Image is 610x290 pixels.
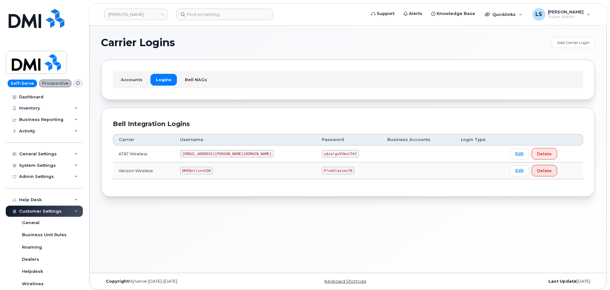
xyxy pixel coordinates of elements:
[101,38,175,47] span: Carrier Logins
[322,167,354,174] code: P!nkGlasses78
[101,279,266,284] div: MyServe [DATE]–[DATE]
[322,150,359,158] code: u$za!gx5VbntTAf
[430,279,595,284] div: [DATE]
[113,162,174,179] td: Verizon Wireless
[510,148,529,159] a: Edit
[537,168,552,174] span: Delete
[532,148,557,159] button: Delete
[510,165,529,176] a: Edit
[316,134,381,145] th: Password
[113,119,583,129] div: Bell Integration Logins
[179,74,213,85] a: Bell NAGs
[106,279,129,284] strong: Copyright
[150,74,177,85] a: Logins
[174,134,316,145] th: Username
[180,150,274,158] code: [EMAIL_ADDRESS][PERSON_NAME][DOMAIN_NAME]
[532,165,557,176] button: Delete
[180,167,213,174] code: DMIRollinsVZW
[113,134,174,145] th: Carrier
[537,151,552,157] span: Delete
[115,74,148,85] a: Accounts
[552,37,595,48] a: Add Carrier Login
[381,134,455,145] th: Business Accounts
[324,279,366,284] a: Keyboard Shortcuts
[455,134,504,145] th: Login Type
[548,279,577,284] strong: Last Update
[113,145,174,162] td: AT&T Wireless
